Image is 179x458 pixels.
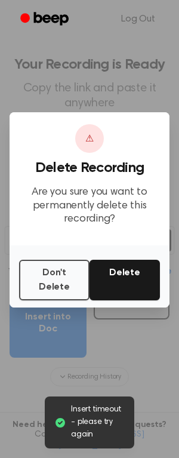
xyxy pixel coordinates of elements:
[19,260,89,300] button: Don't Delete
[75,124,104,153] div: ⚠
[89,260,160,300] button: Delete
[12,8,79,31] a: Beep
[19,160,160,176] h3: Delete Recording
[19,186,160,226] p: Are you sure you want to permanently delete this recording?
[109,5,167,33] a: Log Out
[71,404,125,441] span: Insert timeout - please try again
